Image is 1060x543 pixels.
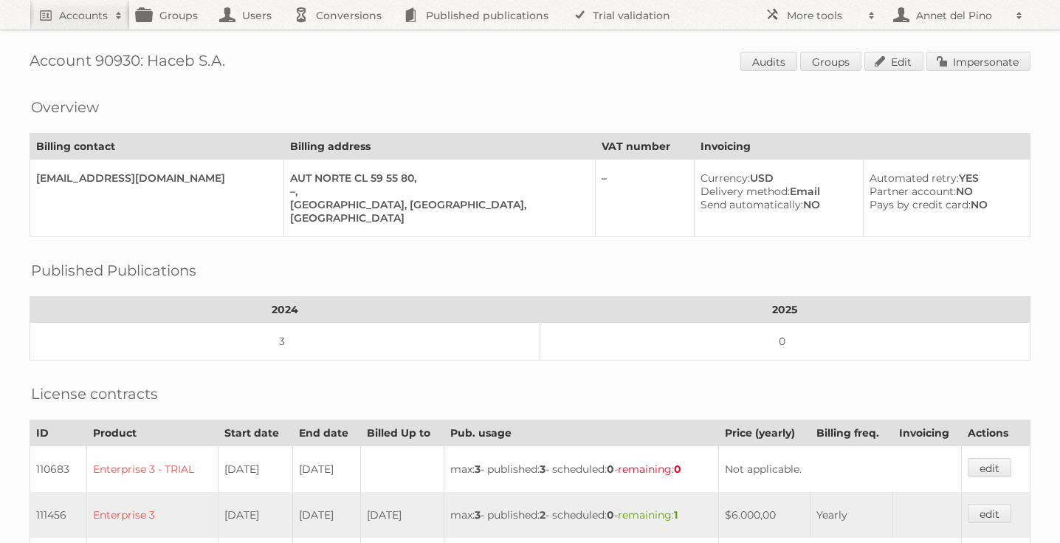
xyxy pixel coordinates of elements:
th: Actions [962,420,1030,446]
span: Pays by credit card: [870,198,971,211]
strong: 3 [540,462,546,476]
td: Enterprise 3 - TRIAL [87,446,218,493]
th: Price (yearly) [719,420,810,446]
td: 111456 [30,492,87,538]
td: [DATE] [292,492,360,538]
strong: 3 [475,508,481,522]
a: Edit [864,52,923,71]
span: remaining: [618,508,678,522]
td: [DATE] [292,446,360,493]
th: Product [87,420,218,446]
td: 110683 [30,446,87,493]
a: edit [968,504,1011,523]
h1: Account 90930: Haceb S.A. [30,52,1030,74]
td: [DATE] [218,492,292,538]
strong: 2 [540,508,546,522]
div: NO [870,198,1018,211]
td: max: - published: - scheduled: - [444,446,719,493]
strong: 1 [674,508,678,522]
strong: 3 [475,462,481,476]
th: Billing freq. [810,420,892,446]
td: Enterprise 3 [87,492,218,538]
td: 3 [30,323,540,361]
div: YES [870,171,1018,185]
th: End date [292,420,360,446]
h2: Accounts [59,8,108,23]
div: [EMAIL_ADDRESS][DOMAIN_NAME] [36,171,272,185]
span: Currency: [701,171,750,185]
a: edit [968,458,1011,477]
th: Billing address [283,134,595,160]
div: USD [701,171,851,185]
div: [GEOGRAPHIC_DATA], [GEOGRAPHIC_DATA], [290,198,583,211]
td: $6.000,00 [719,492,810,538]
a: Audits [740,52,797,71]
span: Automated retry: [870,171,959,185]
strong: 0 [607,508,614,522]
th: VAT number [595,134,695,160]
span: Delivery method: [701,185,790,198]
th: Invoicing [695,134,1030,160]
h2: More tools [787,8,861,23]
span: Partner account: [870,185,956,198]
span: remaining: [618,462,681,476]
td: max: - published: - scheduled: - [444,492,719,538]
th: 2024 [30,297,540,323]
h2: Published Publications [31,259,196,281]
a: Impersonate [926,52,1030,71]
div: [GEOGRAPHIC_DATA] [290,211,583,225]
div: NO [870,185,1018,198]
span: Send automatically: [701,198,803,211]
td: 0 [540,323,1030,361]
td: – [595,160,695,237]
div: AUT NORTE CL 59 55 80, [290,171,583,185]
a: Groups [800,52,861,71]
td: Not applicable. [719,446,962,493]
td: Yearly [810,492,892,538]
strong: 0 [607,462,614,476]
th: Invoicing [892,420,962,446]
th: Pub. usage [444,420,719,446]
th: 2025 [540,297,1030,323]
h2: License contracts [31,383,158,405]
th: Billing contact [30,134,284,160]
div: Email [701,185,851,198]
th: ID [30,420,87,446]
h2: Annet del Pino [912,8,1008,23]
th: Start date [218,420,292,446]
strong: 0 [674,462,681,476]
div: –, [290,185,583,198]
td: [DATE] [360,492,444,538]
div: NO [701,198,851,211]
th: Billed Up to [360,420,444,446]
h2: Overview [31,96,99,118]
td: [DATE] [218,446,292,493]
